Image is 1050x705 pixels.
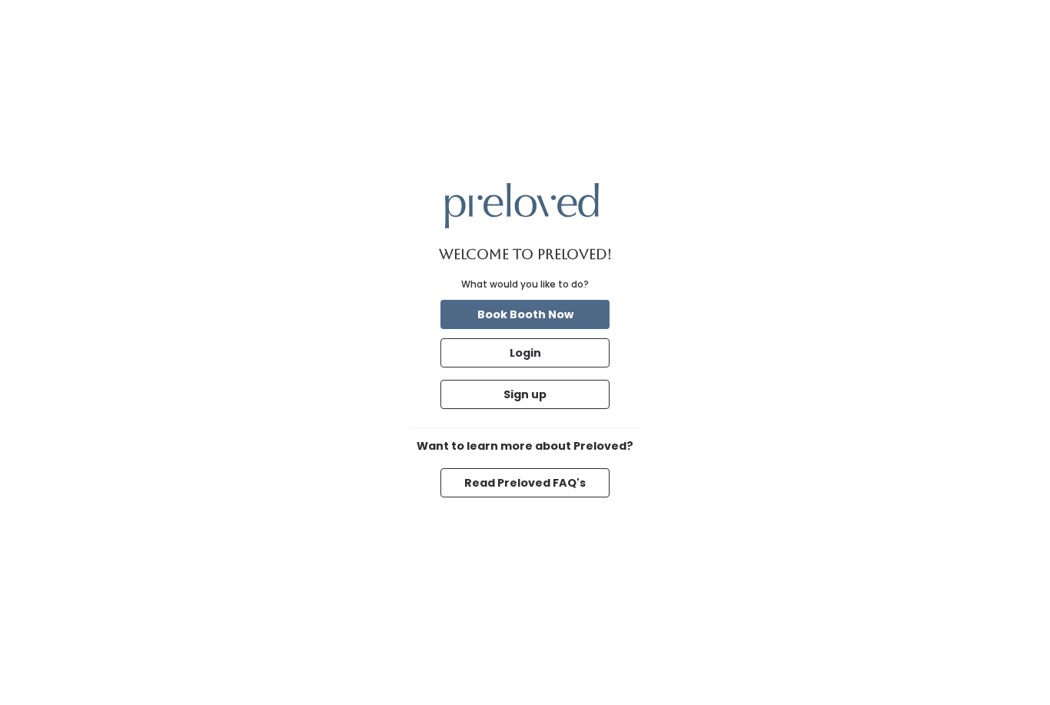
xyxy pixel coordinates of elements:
h6: Want to learn more about Preloved? [410,441,640,453]
h1: Welcome to Preloved! [439,247,612,262]
button: Sign up [440,380,610,409]
button: Login [440,338,610,367]
div: What would you like to do? [461,278,589,291]
button: Read Preloved FAQ's [440,468,610,497]
a: Login [437,335,613,371]
a: Sign up [437,377,613,412]
button: Book Booth Now [440,300,610,329]
img: preloved logo [445,183,599,228]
